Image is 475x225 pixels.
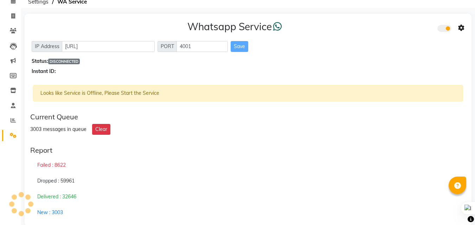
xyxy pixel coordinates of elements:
div: Instant ID: [32,68,464,75]
div: New : 3003 [30,205,466,220]
span: DISCONNECTED [48,59,80,64]
div: Current Queue [30,113,466,121]
button: Clear [92,124,110,135]
input: Sizing example input [176,41,228,52]
div: Report [30,146,466,154]
div: Looks like Service is Offline, Please Start the Service [33,85,463,101]
div: Dropped : 59961 [30,173,466,189]
div: Delivered : 32646 [30,189,466,205]
span: IP Address [32,41,63,52]
span: PORT [158,41,177,52]
h3: Whatsapp Service [187,21,282,33]
div: 3003 messages in queue [30,126,86,133]
input: Sizing example input [62,41,155,52]
div: Failed : 8622 [30,157,466,173]
div: Status: [32,58,464,65]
